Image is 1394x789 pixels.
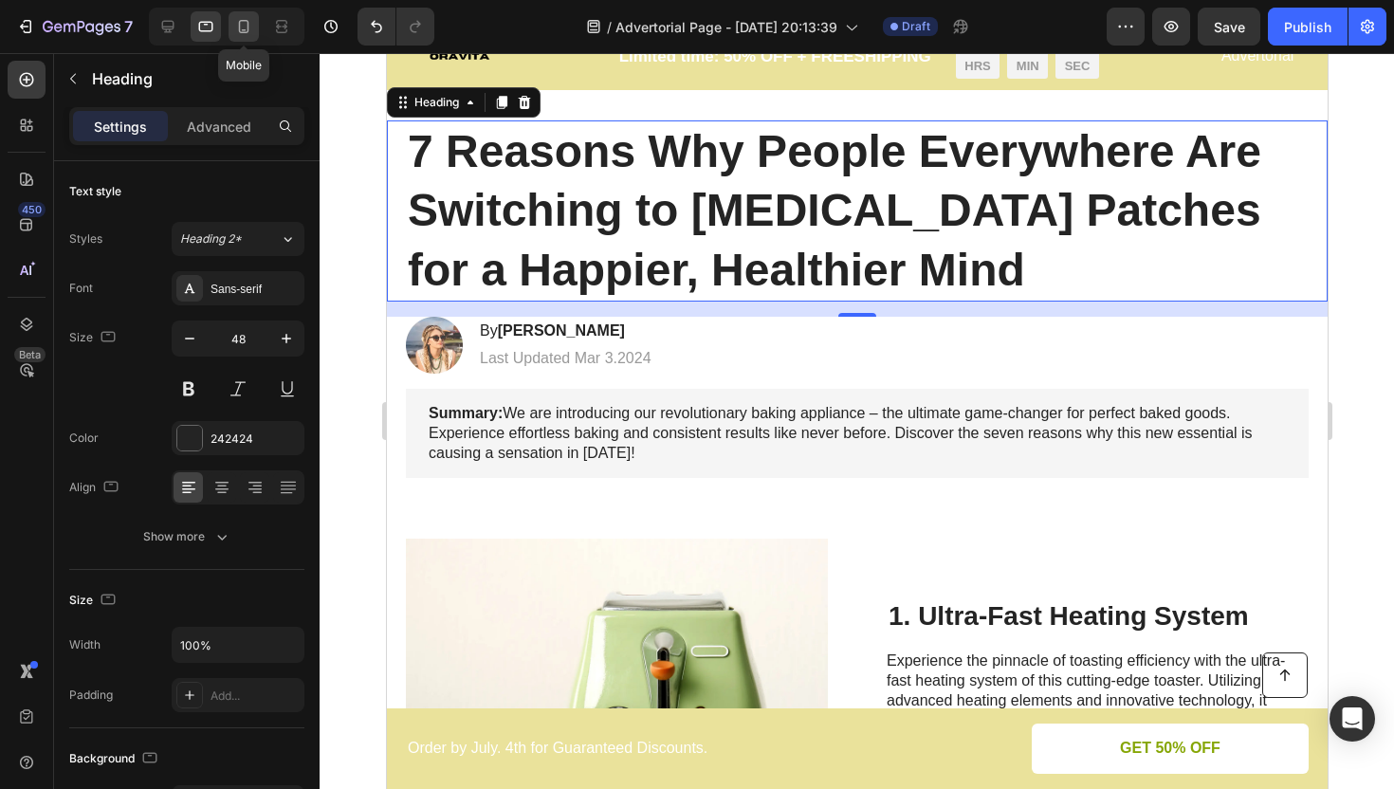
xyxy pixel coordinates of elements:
span: / [607,17,612,37]
button: Publish [1268,8,1348,46]
p: Settings [94,117,147,137]
input: Auto [173,628,303,662]
button: 7 [8,8,141,46]
span: Save [1214,19,1245,35]
div: Publish [1284,17,1331,37]
span: Draft [902,18,930,35]
h2: 1. Ultra-Fast Heating System [500,545,922,581]
button: Show more [69,520,304,554]
div: Align [69,475,122,501]
button: Heading 2* [172,222,304,256]
iframe: Design area [387,53,1328,789]
div: Beta [14,347,46,362]
div: Undo/Redo [358,8,434,46]
p: 7 Reasons Why People Everywhere Are Switching to [MEDICAL_DATA] Patches for a Happier, Healthier ... [21,69,920,247]
div: Styles [69,230,102,248]
h2: By [91,266,266,290]
div: Color [69,430,99,447]
p: GET 50% OFF [733,686,834,706]
p: We are introducing our revolutionary baking appliance – the ultimate game-changer for perfect bak... [42,351,899,410]
div: Background [69,746,161,772]
strong: Summary: [42,352,116,368]
p: 7 [124,15,133,38]
button: Save [1198,8,1260,46]
div: Width [69,636,101,653]
p: SEC [678,6,704,22]
img: gempages_581240401860493907-6ccfc0ac-3eb1-4381-9bdd-0f5176e308ee.webp [19,264,76,321]
div: 450 [18,202,46,217]
p: Heading [92,67,297,90]
a: GET 50% OFF [645,670,922,721]
div: Size [69,325,119,351]
div: Font [69,280,93,297]
div: Open Intercom Messenger [1330,696,1375,742]
strong: [PERSON_NAME] [111,269,238,285]
span: Heading 2* [180,230,242,248]
p: MIN [630,6,652,22]
div: Heading [24,41,76,58]
span: Advertorial Page - [DATE] 20:13:39 [615,17,837,37]
div: 242424 [211,431,300,448]
div: Sans-serif [211,281,300,298]
div: Show more [143,527,231,546]
p: Advanced [187,117,251,137]
div: Padding [69,687,113,704]
p: Experience the pinnacle of toasting efficiency with the ultra-fast heating system of this cutting... [500,598,920,756]
div: Size [69,588,119,614]
div: Add... [211,688,300,705]
p: Last Updated Mar 3.2024 [93,296,265,316]
div: Text style [69,183,121,200]
h1: Rich Text Editor. Editing area: main [19,67,922,248]
p: HRS [578,6,603,22]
